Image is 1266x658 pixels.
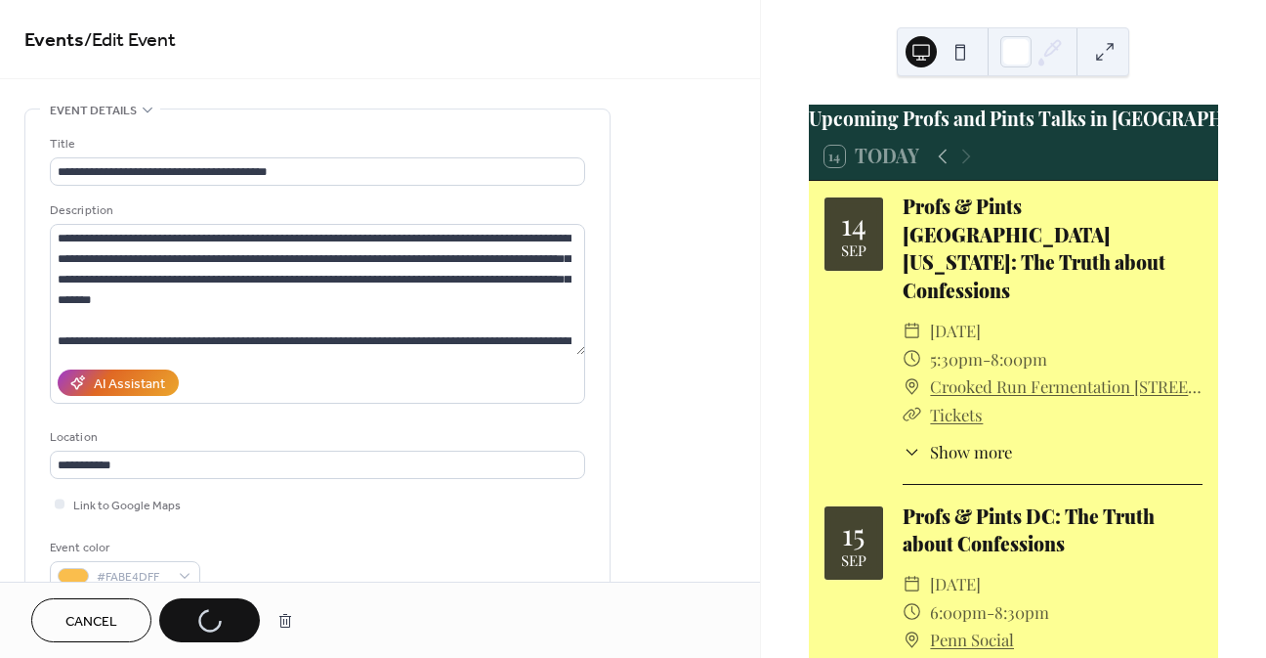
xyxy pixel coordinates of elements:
[903,194,1165,303] a: Profs & Pints [GEOGRAPHIC_DATA][US_STATE]: The Truth about Confessions
[50,427,581,448] div: Location
[97,567,169,588] span: #FABE4DFF
[903,317,921,345] div: ​
[930,404,983,425] a: Tickets
[841,553,866,568] div: Sep
[903,440,1013,464] button: ​Show more
[930,626,1014,654] a: Penn Social
[930,345,983,373] span: 5:30pm
[903,401,921,429] div: ​
[65,612,117,633] span: Cancel
[809,105,1218,133] div: Upcoming Profs and Pints Talks in [GEOGRAPHIC_DATA][US_STATE]
[991,345,1047,373] span: 8:00pm
[31,598,151,642] button: Cancel
[24,22,84,60] a: Events
[930,440,1012,464] span: Show more
[903,570,921,598] div: ​
[84,22,176,60] span: / Edit Event
[930,598,987,627] span: 6:00pm
[983,345,991,373] span: -
[841,209,866,239] div: 14
[50,538,196,558] div: Event color
[842,519,865,548] div: 15
[994,598,1049,627] span: 8:30pm
[50,200,581,221] div: Description
[94,374,165,395] div: AI Assistant
[50,101,137,121] span: Event details
[58,370,179,396] button: AI Assistant
[930,373,1203,401] a: Crooked Run Fermentation [STREET_ADDRESS][PERSON_NAME][PERSON_NAME]
[50,134,581,154] div: Title
[987,598,994,627] span: -
[903,373,921,401] div: ​
[903,598,921,627] div: ​
[903,345,921,373] div: ​
[930,570,981,598] span: [DATE]
[841,243,866,258] div: Sep
[903,626,921,654] div: ​
[903,504,1155,557] a: Profs & Pints DC: The Truth about Confessions
[930,317,981,345] span: [DATE]
[903,440,921,464] div: ​
[73,496,181,516] span: Link to Google Maps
